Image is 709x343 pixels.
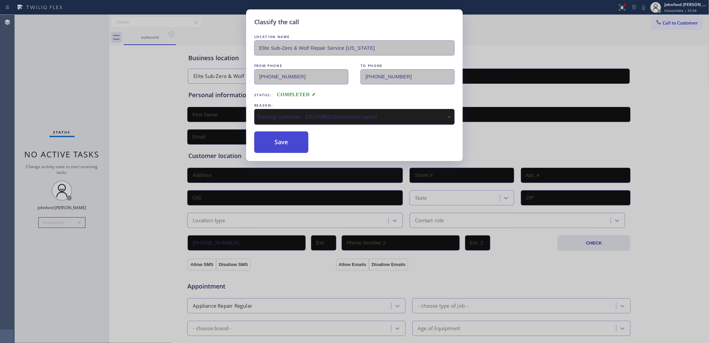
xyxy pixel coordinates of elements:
div: Existing Customer - ETA/PI/REDO/complain/cancel [258,113,451,121]
span: Status: [254,92,272,97]
div: FROM PHONE [254,62,348,69]
button: Save [254,131,308,153]
div: REASON: [254,102,455,109]
input: From phone [254,69,348,84]
div: LOCATION NAME [254,33,455,40]
div: TO PHONE [361,62,455,69]
h5: Classify the call [254,17,299,27]
span: COMPLETED [277,92,316,97]
input: To phone [361,69,455,84]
